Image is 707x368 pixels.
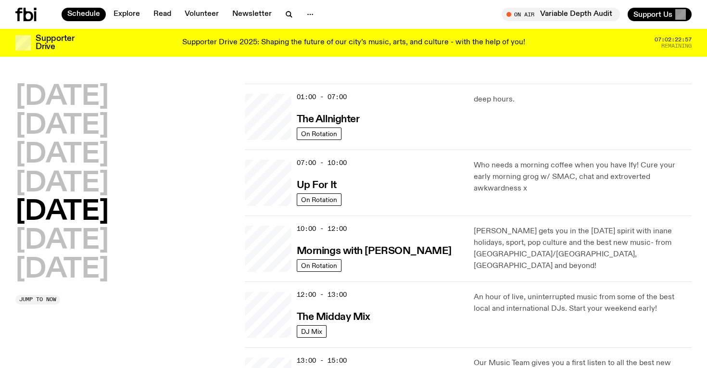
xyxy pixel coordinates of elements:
a: Volunteer [179,8,225,21]
p: Who needs a morning coffee when you have Ify! Cure your early morning grog w/ SMAC, chat and extr... [474,160,692,194]
button: [DATE] [15,84,109,111]
a: Newsletter [227,8,278,21]
a: Schedule [62,8,106,21]
span: Remaining [661,43,692,49]
span: On Rotation [301,262,337,269]
a: Ify - a Brown Skin girl with black braided twists, looking up to the side with her tongue stickin... [245,160,291,206]
button: [DATE] [15,228,109,254]
a: On Rotation [297,127,341,140]
span: Support Us [633,10,672,19]
p: [PERSON_NAME] gets you in the [DATE] spirit with inane holidays, sport, pop culture and the best ... [474,226,692,272]
a: Sam blankly stares at the camera, brightly lit by a camera flash wearing a hat collared shirt and... [245,226,291,272]
h3: The Midday Mix [297,312,370,322]
button: Support Us [628,8,692,21]
span: 12:00 - 13:00 [297,290,347,299]
a: Read [148,8,177,21]
a: The Allnighter [297,113,360,125]
span: On Rotation [301,130,337,137]
span: 10:00 - 12:00 [297,224,347,233]
h3: The Allnighter [297,114,360,125]
button: [DATE] [15,256,109,283]
p: deep hours. [474,94,692,105]
a: DJ Mix [297,325,327,338]
p: An hour of live, uninterrupted music from some of the best local and international DJs. Start you... [474,292,692,315]
span: 07:02:22:57 [655,37,692,42]
a: The Midday Mix [297,310,370,322]
a: Up For It [297,178,337,190]
button: Jump to now [15,295,60,305]
span: 07:00 - 10:00 [297,158,347,167]
h3: Mornings with [PERSON_NAME] [297,246,452,256]
a: Mornings with [PERSON_NAME] [297,244,452,256]
h3: Supporter Drive [36,35,74,51]
h3: Up For It [297,180,337,190]
button: [DATE] [15,170,109,197]
span: 01:00 - 07:00 [297,92,347,102]
button: On AirVariable Depth Audit [502,8,620,21]
span: DJ Mix [301,328,322,335]
p: Supporter Drive 2025: Shaping the future of our city’s music, arts, and culture - with the help o... [182,38,525,47]
a: Explore [108,8,146,21]
a: On Rotation [297,259,341,272]
button: [DATE] [15,113,109,140]
a: On Rotation [297,193,341,206]
span: 13:00 - 15:00 [297,356,347,365]
span: On Rotation [301,196,337,203]
button: [DATE] [15,199,109,226]
button: [DATE] [15,141,109,168]
span: Jump to now [19,297,56,302]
